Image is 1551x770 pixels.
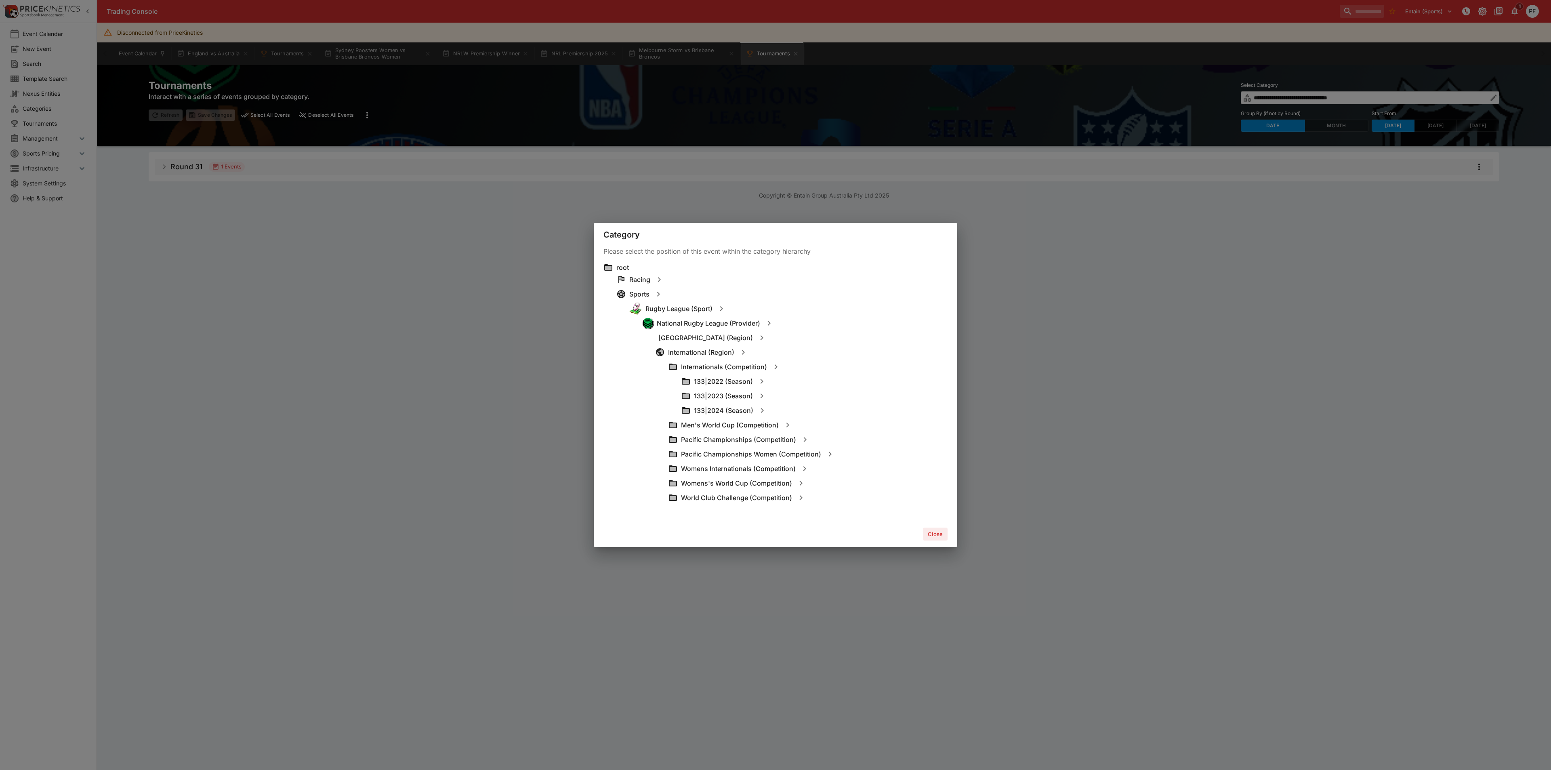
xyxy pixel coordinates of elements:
[616,263,629,272] h6: root
[603,246,948,256] p: Please select the position of this event within the category hierarchy
[923,528,948,541] button: Close
[681,494,792,502] h6: World Club Challenge (Competition)
[681,465,796,473] h6: Womens Internationals (Competition)
[629,290,649,299] h6: Sports
[657,319,760,328] h6: National Rugby League (Provider)
[681,479,792,488] h6: Womens's World Cup (Competition)
[681,363,767,371] h6: Internationals (Competition)
[594,223,957,246] div: Category
[694,392,753,400] h6: 133|2023 (Season)
[658,334,753,342] h6: [GEOGRAPHIC_DATA] (Region)
[645,305,712,313] h6: Rugby League (Sport)
[681,450,821,459] h6: Pacific Championships Women (Competition)
[694,406,753,415] h6: 133|2024 (Season)
[694,377,753,386] h6: 133|2022 (Season)
[643,318,653,328] img: nrl.png
[681,421,779,429] h6: Men's World Cup (Competition)
[668,348,734,357] h6: International (Region)
[629,302,642,315] img: rugby_league.png
[642,318,654,329] div: National Rugby League
[629,276,650,284] h6: Racing
[681,435,796,444] h6: Pacific Championships (Competition)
